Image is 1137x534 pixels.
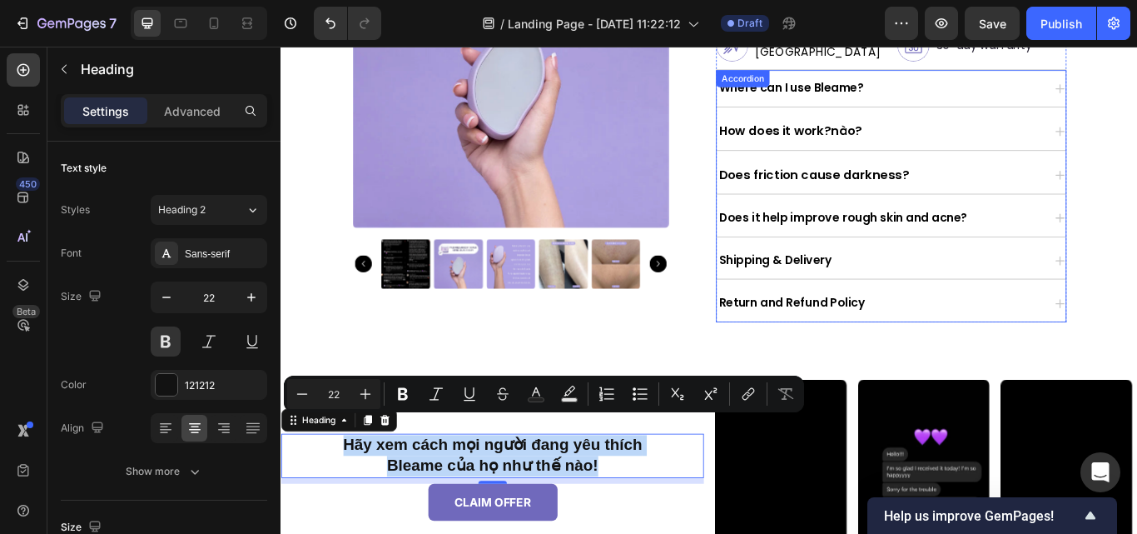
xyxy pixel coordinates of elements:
[12,305,40,318] div: Beta
[884,506,1100,526] button: Show survey - Help us improve GemPages!
[314,7,381,40] div: Undo/Redo
[82,102,129,120] p: Settings
[185,378,263,393] div: 121212
[1040,15,1082,32] div: Publish
[510,88,678,108] strong: How does it work?nào?
[884,508,1080,524] span: Help us improve GemPages!
[164,102,221,120] p: Advanced
[429,243,449,263] button: Carousel Next Arrow
[61,246,82,261] div: Font
[81,59,261,79] p: Heading
[158,202,206,217] span: Heading 2
[510,289,681,308] strong: Return and Refund Policy
[21,428,67,443] div: Heading
[284,376,804,412] div: Editor contextual toolbar
[185,247,263,262] div: Sans-serif
[979,17,1006,31] span: Save
[16,177,40,191] div: 450
[965,7,1020,40] button: Save
[61,417,107,440] div: Align
[500,15,504,32] span: /
[61,161,107,176] div: Text style
[510,38,679,57] strong: Where can I use Bleame?
[7,7,124,40] button: 7
[510,190,800,209] strong: Does it help improve rough skin and acne?
[737,16,762,31] span: Draft
[61,457,267,487] button: Show more
[109,13,117,33] p: 7
[510,30,566,45] div: Accordion
[61,286,105,308] div: Size
[126,463,203,480] div: Show more
[281,47,1137,534] iframe: Design area
[61,202,90,217] div: Styles
[61,377,87,392] div: Color
[510,139,732,159] strong: Does friction cause darkness?
[2,453,491,501] p: Hãy xem cách mọi người đang yêu thích Bleame của họ như thế nào!
[508,15,681,32] span: Landing Page - [DATE] 11:22:12
[1080,452,1120,492] div: Open Intercom Messenger
[510,240,643,259] strong: Shipping & Delivery
[1026,7,1096,40] button: Publish
[151,195,267,225] button: Heading 2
